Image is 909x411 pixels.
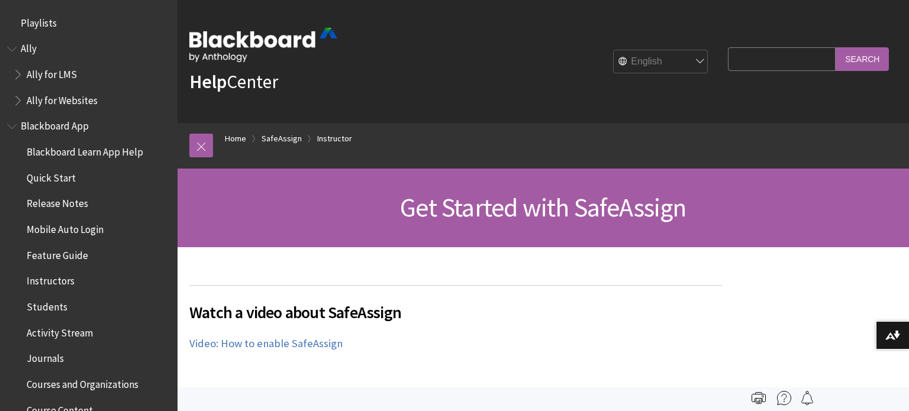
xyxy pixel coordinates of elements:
[27,142,143,158] span: Blackboard Learn App Help
[189,300,722,325] span: Watch a video about SafeAssign
[27,245,88,261] span: Feature Guide
[317,131,352,146] a: Instructor
[27,297,67,313] span: Students
[21,39,37,55] span: Ally
[189,70,227,93] strong: Help
[189,70,278,93] a: HelpCenter
[27,90,98,106] span: Ally for Websites
[189,28,337,62] img: Blackboard by Anthology
[400,191,686,224] span: Get Started with SafeAssign
[27,219,104,235] span: Mobile Auto Login
[27,64,77,80] span: Ally for LMS
[27,194,88,210] span: Release Notes
[225,131,246,146] a: Home
[777,391,791,405] img: More help
[27,349,64,365] span: Journals
[7,13,170,33] nav: Book outline for Playlists
[752,391,766,405] img: Print
[836,47,889,70] input: Search
[262,131,302,146] a: SafeAssign
[21,116,89,132] span: Blackboard App
[189,336,343,351] a: Video: How to enable SafeAssign
[21,13,57,29] span: Playlists
[7,39,170,111] nav: Book outline for Anthology Ally Help
[27,374,138,390] span: Courses and Organizations
[27,168,76,184] span: Quick Start
[27,323,93,339] span: Activity Stream
[800,391,814,405] img: Follow this page
[614,50,708,74] select: Site Language Selector
[27,271,75,287] span: Instructors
